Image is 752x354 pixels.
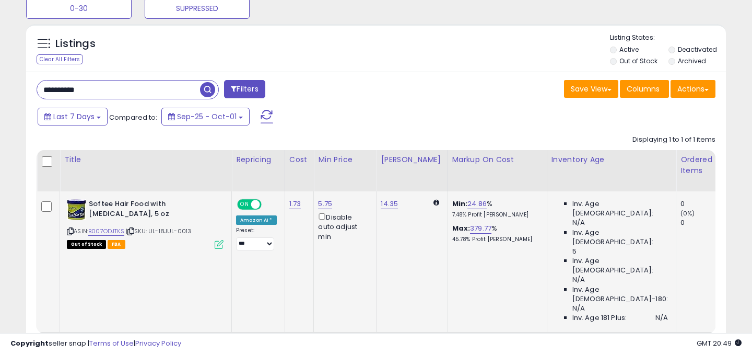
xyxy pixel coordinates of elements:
div: [PERSON_NAME] [381,154,443,165]
label: Out of Stock [619,56,657,65]
span: Compared to: [109,112,157,122]
div: % [452,199,539,219]
h5: Listings [55,37,96,51]
button: Columns [620,80,669,98]
button: Actions [671,80,715,98]
div: Min Price [318,154,372,165]
img: 51fkOufW9NL._SL40_.jpg [67,199,86,220]
span: Inv. Age [DEMOGRAPHIC_DATA]-180: [572,285,668,304]
div: Ordered Items [680,154,719,176]
button: Filters [224,80,265,98]
span: N/A [572,218,585,227]
div: Preset: [236,227,277,250]
button: Sep-25 - Oct-01 [161,108,250,125]
label: Archived [678,56,706,65]
a: 24.86 [467,199,487,209]
a: 1.73 [289,199,301,209]
button: Last 7 Days [38,108,108,125]
label: Active [619,45,639,54]
div: Title [64,154,227,165]
span: 2025-10-9 20:49 GMT [697,338,742,348]
a: Privacy Policy [135,338,181,348]
a: 14.35 [381,199,398,209]
span: N/A [572,304,585,313]
span: | SKU: UL-18JUL-0013 [126,227,191,235]
p: Listing States: [610,33,726,43]
button: Save View [564,80,618,98]
span: Sep-25 - Oct-01 [177,111,237,122]
b: Softee Hair Food with [MEDICAL_DATA], 5 oz [89,199,216,221]
div: Clear All Filters [37,54,83,64]
a: Terms of Use [89,338,134,348]
div: Disable auto adjust min [318,211,368,242]
div: ASIN: [67,199,224,248]
span: 5 [572,247,577,256]
span: N/A [655,313,668,323]
a: 5.75 [318,199,332,209]
div: Displaying 1 to 1 of 1 items [632,135,715,145]
span: OFF [260,200,277,209]
small: (0%) [680,209,695,218]
div: 0 [680,218,723,227]
div: Cost [289,154,310,165]
th: The percentage added to the cost of goods (COGS) that forms the calculator for Min & Max prices. [448,150,547,191]
div: % [452,224,539,243]
a: B007ODJTKS [88,227,124,236]
span: All listings that are currently out of stock and unavailable for purchase on Amazon [67,240,106,249]
div: Repricing [236,154,280,165]
span: Inv. Age 181 Plus: [572,313,627,323]
strong: Copyright [10,338,49,348]
span: N/A [572,275,585,284]
label: Deactivated [678,45,717,54]
span: Inv. Age [DEMOGRAPHIC_DATA]: [572,228,668,247]
div: seller snap | | [10,339,181,349]
div: 0 [680,199,723,209]
b: Min: [452,199,468,209]
div: Amazon AI * [236,215,277,225]
div: Markup on Cost [452,154,543,165]
span: Last 7 Days [53,111,95,122]
p: 45.78% Profit [PERSON_NAME] [452,236,539,243]
span: Inv. Age [DEMOGRAPHIC_DATA]: [572,199,668,218]
a: 379.77 [470,223,491,234]
p: 7.48% Profit [PERSON_NAME] [452,211,539,219]
div: Inventory Age [551,154,672,165]
b: Max: [452,223,471,233]
span: ON [238,200,251,209]
span: Inv. Age [DEMOGRAPHIC_DATA]: [572,256,668,275]
span: Columns [627,84,660,94]
span: FBA [108,240,125,249]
